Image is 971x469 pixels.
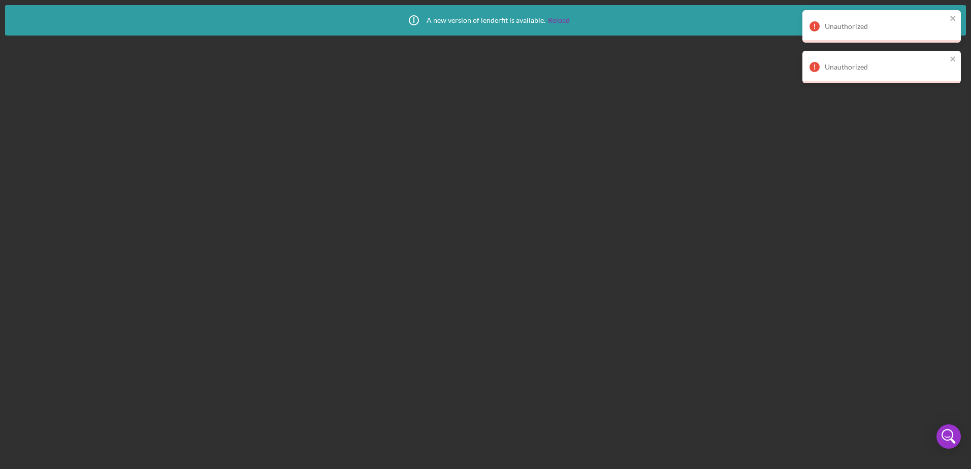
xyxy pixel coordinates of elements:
[548,16,570,24] a: Reload
[950,55,957,64] button: close
[401,8,570,33] div: A new version of lenderfit is available.
[825,22,947,30] div: Unauthorized
[936,424,961,449] div: Open Intercom Messenger
[825,63,947,71] div: Unauthorized
[950,14,957,24] button: close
